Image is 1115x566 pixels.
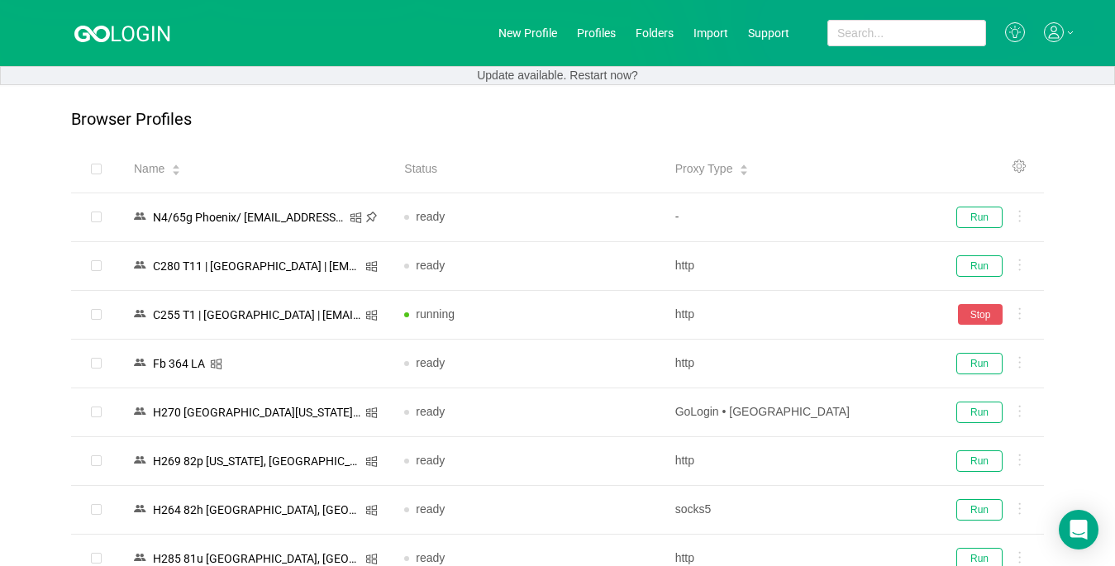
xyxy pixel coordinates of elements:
i: icon: caret-up [740,163,749,168]
button: Run [956,255,1003,277]
a: Import [693,26,728,40]
td: http [662,437,932,486]
div: Н264 82h [GEOGRAPHIC_DATA], [GEOGRAPHIC_DATA]/ [EMAIL_ADDRESS][DOMAIN_NAME] [148,499,365,521]
td: http [662,242,932,291]
button: Run [956,207,1003,228]
a: Support [748,26,789,40]
div: Sort [739,162,749,174]
i: icon: windows [365,504,378,516]
td: - [662,193,932,242]
i: icon: windows [350,212,362,224]
span: ready [416,405,445,418]
div: C280 T11 | [GEOGRAPHIC_DATA] | [EMAIL_ADDRESS][DOMAIN_NAME] [148,255,365,277]
span: Status [404,160,437,178]
button: Run [956,499,1003,521]
div: Н270 [GEOGRAPHIC_DATA][US_STATE]/ [EMAIL_ADDRESS][DOMAIN_NAME] [148,402,365,423]
span: ready [416,259,445,272]
input: Search... [827,20,986,46]
span: Name [134,160,164,178]
button: Run [956,353,1003,374]
span: ready [416,210,445,223]
i: icon: pushpin [365,211,378,223]
i: icon: windows [365,553,378,565]
i: icon: windows [365,309,378,321]
span: ready [416,454,445,467]
div: N4/65g Phoenix/ [EMAIL_ADDRESS][DOMAIN_NAME] [148,207,350,228]
i: icon: caret-down [172,169,181,174]
td: GoLogin • [GEOGRAPHIC_DATA] [662,388,932,437]
i: icon: windows [365,407,378,419]
td: http [662,340,932,388]
i: icon: windows [365,260,378,273]
a: Profiles [577,26,616,40]
div: Open Intercom Messenger [1059,510,1098,549]
i: icon: caret-down [740,169,749,174]
a: New Profile [498,26,557,40]
span: Proxy Type [675,160,733,178]
div: Н269 82p [US_STATE], [GEOGRAPHIC_DATA]/ [EMAIL_ADDRESS][DOMAIN_NAME] [148,450,365,472]
button: Run [956,450,1003,472]
div: C255 T1 | [GEOGRAPHIC_DATA] | [EMAIL_ADDRESS][DOMAIN_NAME] [148,304,365,326]
p: Browser Profiles [71,110,192,129]
td: socks5 [662,486,932,535]
button: Stop [958,304,1003,325]
div: Sort [171,162,181,174]
span: ready [416,551,445,564]
button: Run [956,402,1003,423]
div: Fb 364 LA [148,353,210,374]
a: Folders [636,26,674,40]
td: http [662,291,932,340]
span: ready [416,356,445,369]
i: icon: caret-up [172,163,181,168]
span: ready [416,502,445,516]
i: icon: windows [365,455,378,468]
span: running [416,307,455,321]
i: icon: windows [210,358,222,370]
